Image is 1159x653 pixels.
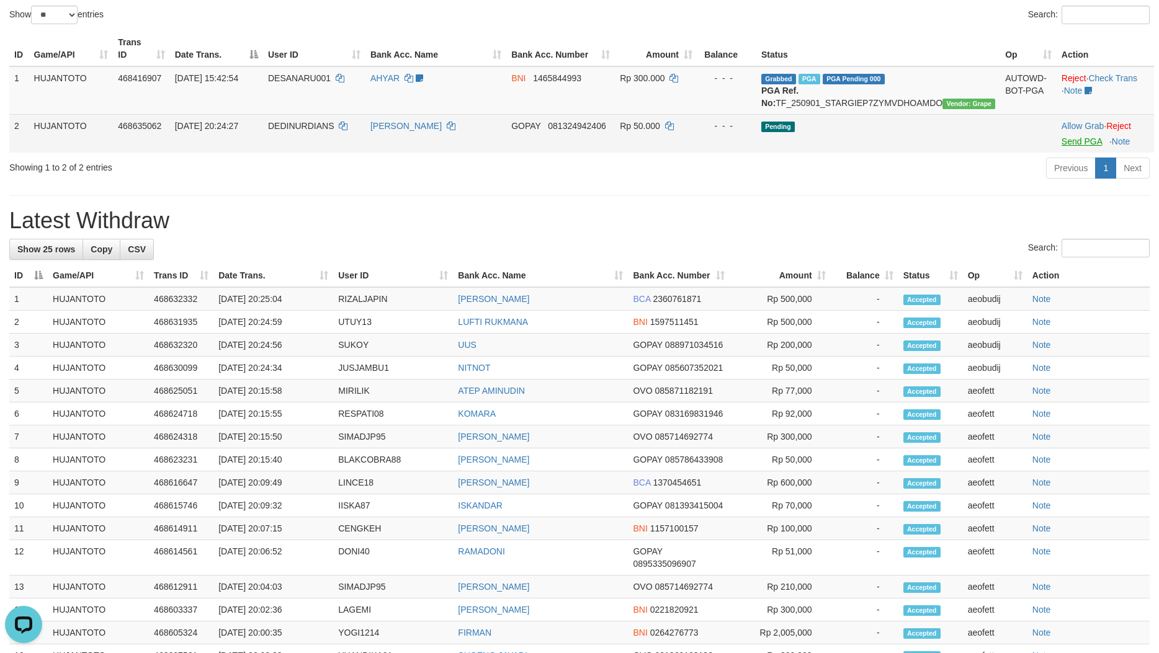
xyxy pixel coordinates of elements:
td: - [831,425,898,448]
span: BNI [633,605,647,615]
td: Rp 70,000 [730,494,831,517]
a: Note [1032,317,1051,327]
td: aeofett [963,380,1027,402]
a: Note [1064,86,1083,96]
a: CSV [120,239,154,260]
span: OVO [633,432,652,442]
a: Previous [1046,158,1096,179]
a: Note [1032,523,1051,533]
td: 2 [9,311,48,334]
a: Next [1116,158,1150,179]
td: 5 [9,380,48,402]
td: Rp 92,000 [730,402,831,425]
td: - [831,575,898,598]
td: Rp 600,000 [730,471,831,494]
span: Copy 1370454651 to clipboard [653,478,701,487]
td: 468616647 [149,471,213,494]
h1: Latest Withdraw [9,208,1150,233]
span: Grabbed [761,74,796,84]
td: [DATE] 20:15:50 [213,425,333,448]
span: Accepted [903,409,941,420]
th: Action [1027,264,1150,287]
span: BNI [633,628,647,637]
span: Copy 0264276773 to clipboard [650,628,699,637]
a: Note [1032,500,1051,510]
a: [PERSON_NAME] [458,478,529,487]
td: SIMADJP95 [333,575,453,598]
td: Rp 300,000 [730,425,831,448]
th: Trans ID: activate to sort column ascending [113,31,169,66]
td: [DATE] 20:15:55 [213,402,333,425]
span: BNI [633,523,647,533]
td: RESPATI08 [333,402,453,425]
span: GOPAY [633,455,662,464]
th: Op: activate to sort column ascending [1000,31,1057,66]
td: 10 [9,494,48,517]
td: · [1057,114,1154,153]
span: Rp 300.000 [620,73,665,83]
td: DONI40 [333,540,453,575]
span: Copy 0221820921 to clipboard [650,605,699,615]
span: Accepted [903,501,941,512]
a: Show 25 rows [9,239,83,260]
td: [DATE] 20:24:59 [213,311,333,334]
td: 468612911 [149,575,213,598]
td: aeofett [963,517,1027,540]
span: Show 25 rows [17,244,75,254]
span: Accepted [903,295,941,305]
td: 468632332 [149,287,213,311]
span: Accepted [903,605,941,616]
td: 468605324 [149,621,213,644]
td: aeofett [963,540,1027,575]
td: Rp 50,000 [730,448,831,471]
td: 11 [9,517,48,540]
td: aeofett [963,598,1027,621]
label: Show entries [9,6,104,24]
a: Note [1032,605,1051,615]
td: - [831,334,898,357]
td: CENGKEH [333,517,453,540]
span: Accepted [903,455,941,466]
td: 468623231 [149,448,213,471]
span: Copy 085714692774 to clipboard [655,582,713,592]
a: Note [1032,363,1051,373]
td: 1 [9,287,48,311]
input: Search: [1062,6,1150,24]
td: Rp 300,000 [730,598,831,621]
th: Date Trans.: activate to sort column ascending [213,264,333,287]
th: User ID: activate to sort column ascending [333,264,453,287]
th: Bank Acc. Number: activate to sort column ascending [506,31,615,66]
a: Note [1032,386,1051,396]
td: HUJANTOTO [48,287,149,311]
td: 13 [9,575,48,598]
span: Copy 2360761871 to clipboard [653,294,701,304]
label: Search: [1028,239,1150,257]
a: Note [1032,546,1051,556]
th: Status [756,31,1000,66]
a: Copy [83,239,120,260]
td: AUTOWD-BOT-PGA [1000,66,1057,115]
td: 468615746 [149,494,213,517]
a: Send PGA [1062,136,1102,146]
a: Note [1032,432,1051,442]
td: [DATE] 20:09:32 [213,494,333,517]
td: HUJANTOTO [48,540,149,575]
td: HUJANTOTO [48,334,149,357]
td: - [831,311,898,334]
td: aeofett [963,448,1027,471]
a: Note [1032,582,1051,592]
span: Copy 085714692774 to clipboard [655,432,713,442]
td: Rp 200,000 [730,334,831,357]
a: Allow Grab [1062,121,1104,131]
td: 468603337 [149,598,213,621]
td: 8 [9,448,48,471]
span: Accepted [903,547,941,557]
a: KOMARA [458,409,496,419]
td: 468632320 [149,334,213,357]
td: - [831,540,898,575]
span: Accepted [903,478,941,489]
th: Game/API: activate to sort column ascending [29,31,114,66]
td: 468614561 [149,540,213,575]
td: Rp 50,000 [730,357,831,380]
td: HUJANTOTO [48,621,149,644]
